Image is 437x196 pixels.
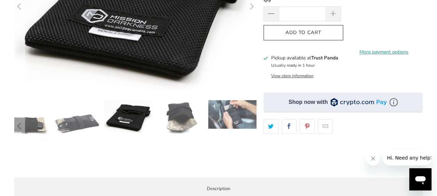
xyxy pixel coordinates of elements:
[264,25,343,41] button: Add to Cart
[246,100,257,152] button: Next
[271,54,338,62] h3: Pickup available at
[366,152,380,165] iframe: Close message
[208,100,257,129] img: Mission Darkness Faraday Bag for Keyfobs (2 pack) - Trust Panda
[271,30,336,36] span: Add to Cart
[4,5,50,10] span: Hi. Need any help?
[300,119,315,134] a: Share this on Pinterest
[264,119,278,134] a: Share this on Twitter
[311,55,338,61] b: Trust Panda
[156,100,204,136] img: Mission Darkness Faraday Bag for Keyfobs (2 pack) - Trust Panda
[264,146,423,169] iframe: Reviews Widget
[271,73,314,79] button: View store information
[345,48,423,56] a: More payment options
[409,168,431,190] iframe: Button to launch messaging window
[0,100,49,148] img: Mission Darkness Faraday Bag for Keyfobs (2 pack) - Trust Panda
[271,63,315,68] small: Usually ready in 1 hour
[289,98,328,106] div: Shop now with
[282,119,297,134] a: Share this on Facebook
[104,100,153,133] img: Mission Darkness Faraday Bag for Keyfobs (2 pack) - Trust Panda
[383,150,431,165] iframe: Message from company
[52,100,101,148] img: Mission Darkness Faraday Bag for Keyfobs (2 pack) - Trust Panda
[318,119,333,134] a: Email this to a friend
[14,100,25,152] button: Previous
